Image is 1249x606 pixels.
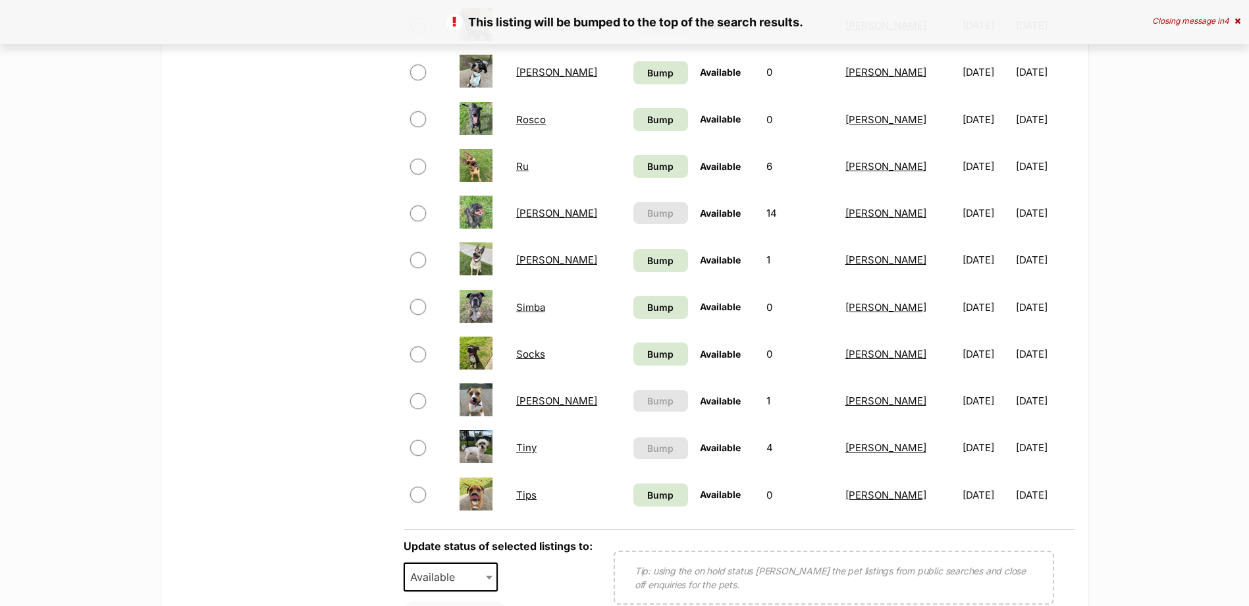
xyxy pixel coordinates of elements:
[647,113,674,126] span: Bump
[700,207,741,219] span: Available
[957,49,1015,95] td: [DATE]
[633,390,688,412] button: Bump
[845,395,926,407] a: [PERSON_NAME]
[700,161,741,172] span: Available
[404,539,593,553] label: Update status of selected listings to:
[633,343,688,366] a: Bump
[647,300,674,314] span: Bump
[957,190,1015,236] td: [DATE]
[845,441,926,454] a: [PERSON_NAME]
[845,207,926,219] a: [PERSON_NAME]
[761,144,839,189] td: 6
[957,285,1015,330] td: [DATE]
[700,348,741,360] span: Available
[647,206,674,220] span: Bump
[516,395,597,407] a: [PERSON_NAME]
[633,437,688,459] button: Bump
[647,66,674,80] span: Bump
[516,254,597,266] a: [PERSON_NAME]
[1016,378,1073,424] td: [DATE]
[957,425,1015,470] td: [DATE]
[1016,190,1073,236] td: [DATE]
[845,301,926,314] a: [PERSON_NAME]
[1016,49,1073,95] td: [DATE]
[761,425,839,470] td: 4
[761,237,839,283] td: 1
[404,563,498,592] span: Available
[845,348,926,360] a: [PERSON_NAME]
[957,144,1015,189] td: [DATE]
[845,160,926,173] a: [PERSON_NAME]
[633,249,688,272] a: Bump
[1016,472,1073,518] td: [DATE]
[635,564,1033,592] p: Tip: using the on hold status [PERSON_NAME] the pet listings from public searches and close off e...
[516,489,537,501] a: Tips
[700,489,741,500] span: Available
[1016,97,1073,142] td: [DATE]
[647,394,674,408] span: Bump
[1016,144,1073,189] td: [DATE]
[516,113,546,126] a: Rosco
[647,254,674,267] span: Bump
[761,378,839,424] td: 1
[700,254,741,265] span: Available
[845,489,926,501] a: [PERSON_NAME]
[633,108,688,131] a: Bump
[700,442,741,453] span: Available
[516,207,597,219] a: [PERSON_NAME]
[957,97,1015,142] td: [DATE]
[700,395,741,406] span: Available
[1152,16,1240,26] div: Closing message in
[647,441,674,455] span: Bump
[1016,237,1073,283] td: [DATE]
[845,113,926,126] a: [PERSON_NAME]
[516,441,537,454] a: Tiny
[761,190,839,236] td: 14
[700,301,741,312] span: Available
[516,348,545,360] a: Socks
[516,66,597,78] a: [PERSON_NAME]
[957,472,1015,518] td: [DATE]
[405,568,468,586] span: Available
[1016,285,1073,330] td: [DATE]
[957,237,1015,283] td: [DATE]
[1016,425,1073,470] td: [DATE]
[761,331,839,377] td: 0
[13,13,1236,31] p: This listing will be bumped to the top of the search results.
[700,113,741,124] span: Available
[761,472,839,518] td: 0
[647,347,674,361] span: Bump
[633,296,688,319] a: Bump
[1224,16,1229,26] span: 4
[1016,331,1073,377] td: [DATE]
[516,301,545,314] a: Simba
[700,67,741,78] span: Available
[633,155,688,178] a: Bump
[633,483,688,507] a: Bump
[633,61,688,84] a: Bump
[647,159,674,173] span: Bump
[516,160,529,173] a: Ru
[633,202,688,224] button: Bump
[761,97,839,142] td: 0
[845,66,926,78] a: [PERSON_NAME]
[647,488,674,502] span: Bump
[957,331,1015,377] td: [DATE]
[957,378,1015,424] td: [DATE]
[761,285,839,330] td: 0
[845,254,926,266] a: [PERSON_NAME]
[761,49,839,95] td: 0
